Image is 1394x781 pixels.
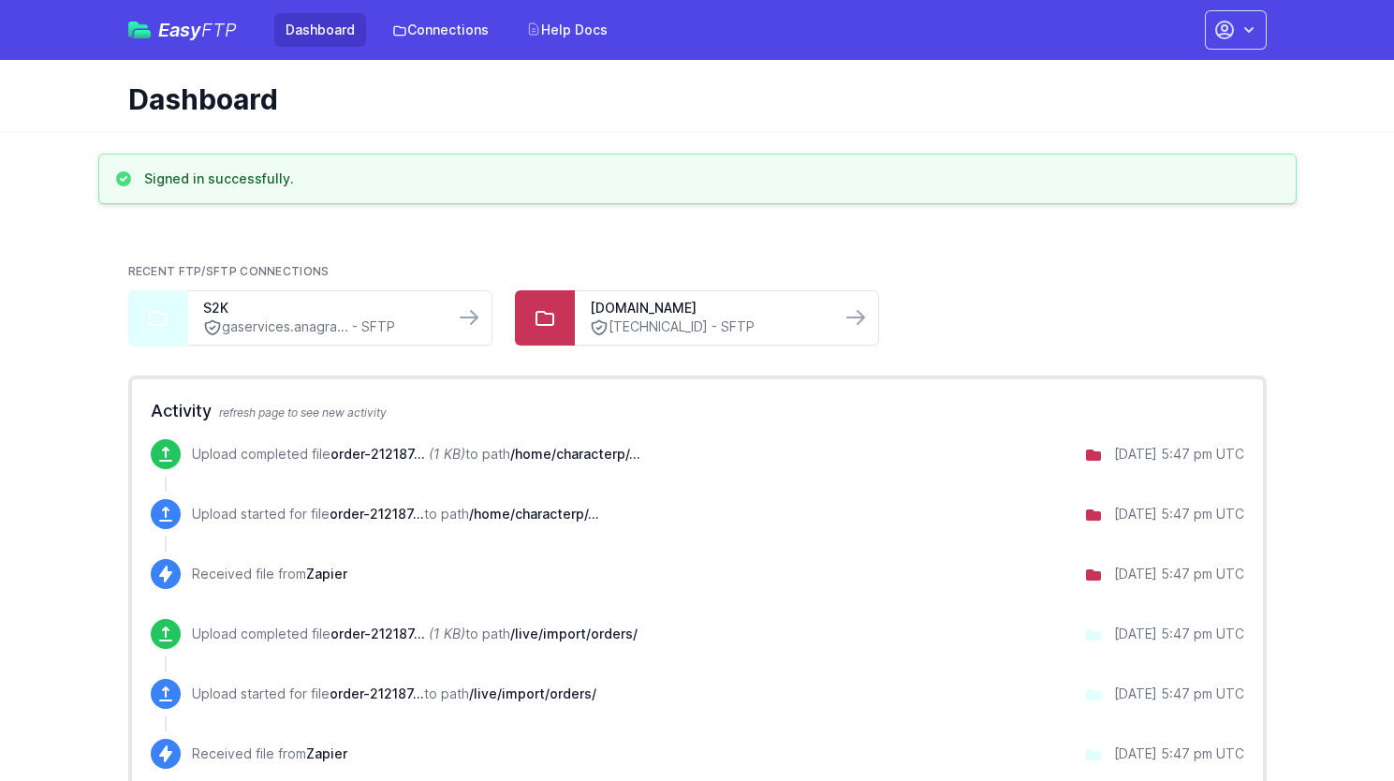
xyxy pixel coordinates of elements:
[201,19,237,41] span: FTP
[192,625,638,643] p: Upload completed file to path
[590,299,826,317] a: [DOMAIN_NAME]
[128,21,237,39] a: EasyFTP
[151,398,1244,424] h2: Activity
[1114,685,1244,703] div: [DATE] 5:47 pm UTC
[429,626,465,641] i: (1 KB)
[192,565,347,583] p: Received file from
[192,445,640,464] p: Upload completed file to path
[1114,625,1244,643] div: [DATE] 5:47 pm UTC
[219,405,387,420] span: refresh page to see new activity
[203,317,439,337] a: gaservices.anagra... - SFTP
[274,13,366,47] a: Dashboard
[1114,565,1244,583] div: [DATE] 5:47 pm UTC
[330,506,424,522] span: order-212187-2025-09-08-17.47.01.xml.sent
[510,446,640,462] span: /home/characterp/public_html/wp-content/uploads/wpallexport/exports/sent/
[330,626,425,641] span: order-212187-2025-09-08-17.47.01.xml
[192,744,347,763] p: Received file from
[429,446,465,462] i: (1 KB)
[515,13,619,47] a: Help Docs
[144,169,294,188] h3: Signed in successfully.
[1114,505,1244,523] div: [DATE] 5:47 pm UTC
[1114,445,1244,464] div: [DATE] 5:47 pm UTC
[158,21,237,39] span: Easy
[330,446,425,462] span: order-212187-2025-09-08-17.47.01.xml.sent
[306,566,347,582] span: Zapier
[203,299,439,317] a: S2K
[1114,744,1244,763] div: [DATE] 5:47 pm UTC
[306,745,347,761] span: Zapier
[590,317,826,337] a: [TECHNICAL_ID] - SFTP
[192,685,596,703] p: Upload started for file to path
[128,264,1267,279] h2: Recent FTP/SFTP Connections
[128,22,151,38] img: easyftp_logo.png
[192,505,599,523] p: Upload started for file to path
[469,685,596,701] span: /live/import/orders/
[128,82,1252,116] h1: Dashboard
[381,13,500,47] a: Connections
[469,506,599,522] span: /home/characterp/public_html/wp-content/uploads/wpallexport/exports/sent/
[330,685,424,701] span: order-212187-2025-09-08-17.47.01.xml
[510,626,638,641] span: /live/import/orders/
